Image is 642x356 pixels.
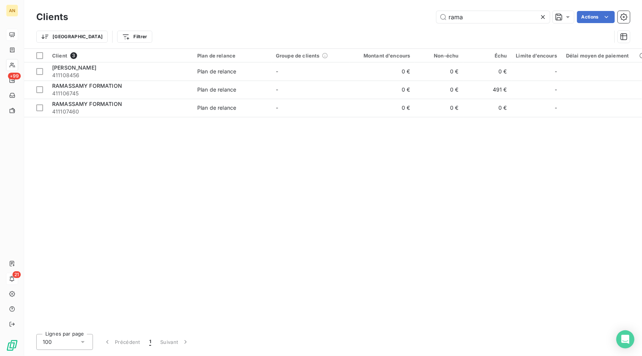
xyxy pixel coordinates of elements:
span: - [555,68,557,75]
button: Précédent [99,334,145,350]
div: Échu [468,53,507,59]
div: Plan de relance [197,68,236,75]
div: Montant d'encours [354,53,410,59]
div: Open Intercom Messenger [616,330,634,348]
div: Plan de relance [197,53,267,59]
span: - [276,104,278,111]
div: Plan de relance [197,104,236,112]
td: 0 € [415,62,463,81]
td: 0 € [350,62,415,81]
td: 491 € [463,81,512,99]
span: - [555,86,557,93]
td: 0 € [415,99,463,117]
span: +99 [8,73,21,79]
span: [PERSON_NAME] [52,64,96,71]
span: - [555,104,557,112]
span: 21 [12,271,21,278]
span: 411108456 [52,72,188,79]
button: [GEOGRAPHIC_DATA] [36,31,108,43]
span: RAMASSAMY FORMATION [52,82,122,89]
input: Rechercher [436,11,550,23]
td: 0 € [463,99,512,117]
div: Limite d’encours [516,53,557,59]
span: - [276,68,278,75]
span: 3 [70,52,77,59]
div: AN [6,5,18,17]
span: 411106745 [52,90,188,97]
td: 0 € [463,62,512,81]
img: Logo LeanPay [6,339,18,351]
span: Groupe de clients [276,53,320,59]
div: Non-échu [419,53,459,59]
span: - [276,86,278,93]
span: 100 [43,338,52,346]
td: 0 € [350,99,415,117]
button: Suivant [156,334,194,350]
span: 1 [149,338,151,346]
h3: Clients [36,10,68,24]
span: Client [52,53,67,59]
div: Plan de relance [197,86,236,93]
button: Actions [577,11,615,23]
td: 0 € [350,81,415,99]
span: RAMASSAMY FORMATION [52,101,122,107]
button: 1 [145,334,156,350]
td: 0 € [415,81,463,99]
span: 411107460 [52,108,188,115]
button: Filtrer [117,31,152,43]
